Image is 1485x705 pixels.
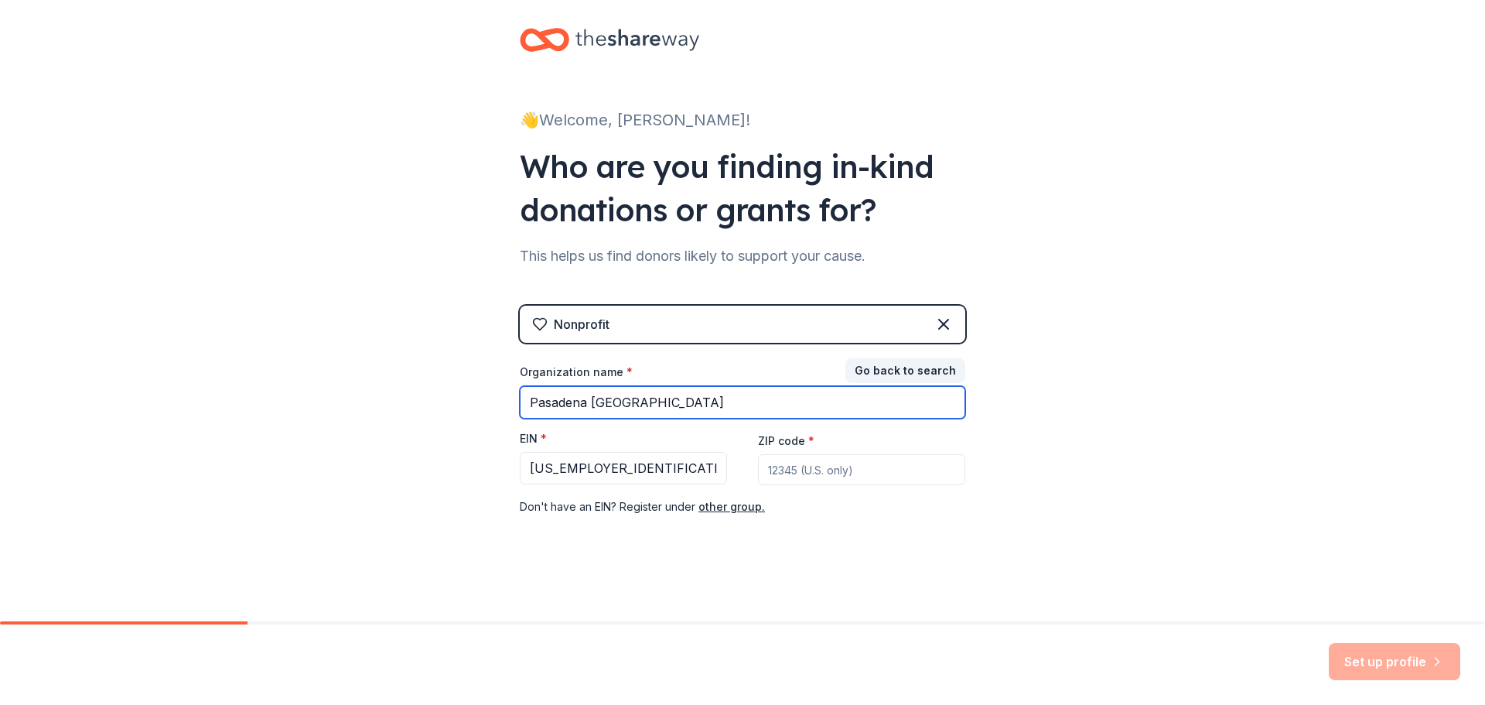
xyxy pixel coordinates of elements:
input: 12345 (U.S. only) [758,454,965,485]
button: other group. [698,498,765,516]
label: ZIP code [758,433,814,449]
div: Don ' t have an EIN? Register under [520,498,965,516]
input: American Red Cross [520,386,965,419]
div: This helps us find donors likely to support your cause. [520,244,965,269]
div: Nonprofit [554,315,609,334]
label: Organization name [520,364,633,380]
input: 12-3456789 [520,452,727,484]
div: 👋 Welcome, [PERSON_NAME]! [520,108,965,132]
div: Who are you finding in-kind donations or grants for? [520,145,965,231]
button: Go back to search [845,358,965,383]
label: EIN [520,431,547,447]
